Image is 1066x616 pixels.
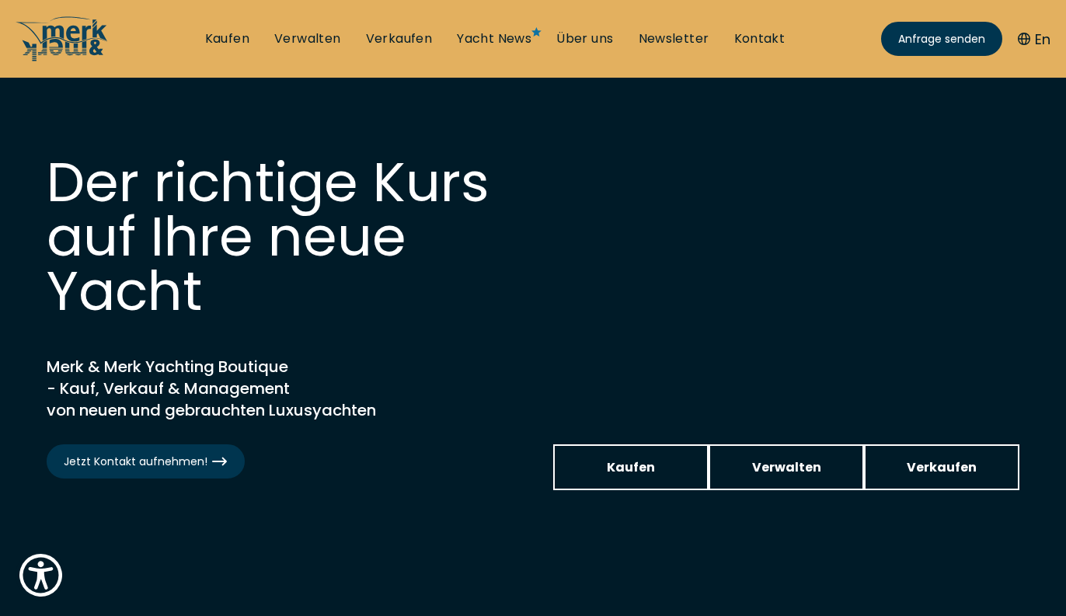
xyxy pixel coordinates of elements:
a: Verwalten [274,30,341,47]
span: Kaufen [607,458,655,477]
span: Anfrage senden [898,31,985,47]
h2: Merk & Merk Yachting Boutique - Kauf, Verkauf & Management von neuen und gebrauchten Luxusyachten [47,356,435,421]
a: Verwalten [709,444,864,490]
a: Anfrage senden [881,22,1002,56]
span: Jetzt Kontakt aufnehmen! [64,454,228,470]
a: Verkaufen [366,30,433,47]
a: Jetzt Kontakt aufnehmen! [47,444,245,479]
a: Kontakt [734,30,786,47]
button: Show Accessibility Preferences [16,550,66,600]
h1: Der richtige Kurs auf Ihre neue Yacht [47,155,513,318]
a: Yacht News [457,30,531,47]
a: Newsletter [639,30,709,47]
a: Kaufen [553,444,709,490]
a: Über uns [556,30,613,47]
span: Verwalten [752,458,821,477]
a: Kaufen [205,30,249,47]
span: Verkaufen [907,458,977,477]
a: Verkaufen [864,444,1019,490]
button: En [1018,29,1050,50]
